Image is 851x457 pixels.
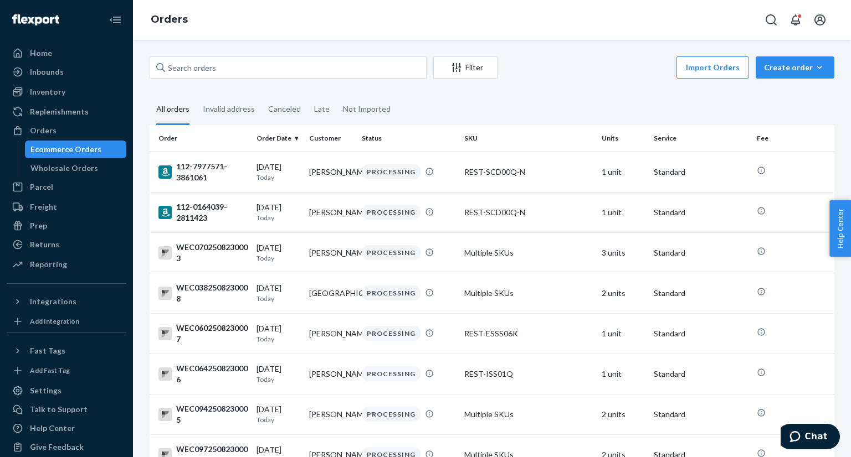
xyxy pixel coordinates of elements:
[829,200,851,257] span: Help Center
[362,366,421,381] div: PROCESSING
[30,201,57,212] div: Freight
[597,192,650,232] td: 1 unit
[597,232,650,273] td: 3 units
[305,354,357,394] td: [PERSON_NAME]
[257,334,300,344] p: Today
[257,415,300,424] p: Today
[362,326,421,341] div: PROCESSING
[252,125,305,152] th: Order Date
[257,253,300,263] p: Today
[12,14,59,25] img: Flexport logo
[158,161,248,183] div: 112-7977571-3861061
[362,407,421,422] div: PROCESSING
[7,236,126,253] a: Returns
[30,404,88,415] div: Talk to Support
[362,164,421,179] div: PROCESSING
[257,173,300,182] p: Today
[460,125,597,152] th: SKU
[268,95,301,123] div: Canceled
[7,63,126,81] a: Inbounds
[30,86,65,97] div: Inventory
[7,438,126,456] button: Give Feedback
[314,95,330,123] div: Late
[305,273,357,313] td: [GEOGRAPHIC_DATA]
[649,125,752,152] th: Service
[809,9,831,31] button: Open account menu
[654,288,747,299] p: Standard
[104,9,126,31] button: Close Navigation
[158,242,248,264] div: WEC0702508230003
[158,403,248,425] div: WEC0942508230005
[257,375,300,384] p: Today
[30,316,79,326] div: Add Integration
[597,313,650,354] td: 1 unit
[25,141,127,158] a: Ecommerce Orders
[257,363,300,384] div: [DATE]
[7,217,126,235] a: Prep
[25,159,127,177] a: Wholesale Orders
[150,56,427,79] input: Search orders
[305,313,357,354] td: [PERSON_NAME]
[464,328,592,339] div: REST-ESSS06K
[305,394,357,434] td: [PERSON_NAME]
[7,178,126,196] a: Parcel
[7,293,126,310] button: Integrations
[7,382,126,399] a: Settings
[158,363,248,385] div: WEC0642508230006
[7,44,126,62] a: Home
[309,133,353,143] div: Customer
[597,354,650,394] td: 1 unit
[142,4,197,36] ol: breadcrumbs
[654,409,747,420] p: Standard
[30,423,75,434] div: Help Center
[7,364,126,377] a: Add Fast Tag
[257,242,300,263] div: [DATE]
[158,323,248,345] div: WEC0602508230007
[7,198,126,216] a: Freight
[785,9,807,31] button: Open notifications
[760,9,782,31] button: Open Search Box
[464,167,592,178] div: REST-SCD00Q-N
[676,56,749,79] button: Import Orders
[30,296,76,307] div: Integrations
[305,152,357,192] td: [PERSON_NAME]
[752,125,834,152] th: Fee
[433,56,498,79] button: Filter
[257,323,300,344] div: [DATE]
[460,394,597,434] td: Multiple SKUs
[7,419,126,437] a: Help Center
[7,342,126,360] button: Fast Tags
[257,294,300,303] p: Today
[30,345,65,356] div: Fast Tags
[257,202,300,222] div: [DATE]
[30,442,84,453] div: Give Feedback
[597,152,650,192] td: 1 unit
[362,245,421,260] div: PROCESSING
[357,125,460,152] th: Status
[654,167,747,178] p: Standard
[362,285,421,300] div: PROCESSING
[7,103,126,121] a: Replenishments
[464,368,592,380] div: REST-ISS01Q
[30,163,98,174] div: Wholesale Orders
[30,181,53,193] div: Parcel
[597,273,650,313] td: 2 units
[257,283,300,303] div: [DATE]
[257,162,300,182] div: [DATE]
[434,62,497,73] div: Filter
[30,366,70,375] div: Add Fast Tag
[30,125,57,136] div: Orders
[7,401,126,418] button: Talk to Support
[151,13,188,25] a: Orders
[362,205,421,220] div: PROCESSING
[257,213,300,222] p: Today
[654,207,747,218] p: Standard
[30,106,89,117] div: Replenishments
[343,95,391,123] div: Not Imported
[30,259,67,270] div: Reporting
[305,192,357,232] td: [PERSON_NAME]
[30,220,47,231] div: Prep
[257,404,300,424] div: [DATE]
[654,368,747,380] p: Standard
